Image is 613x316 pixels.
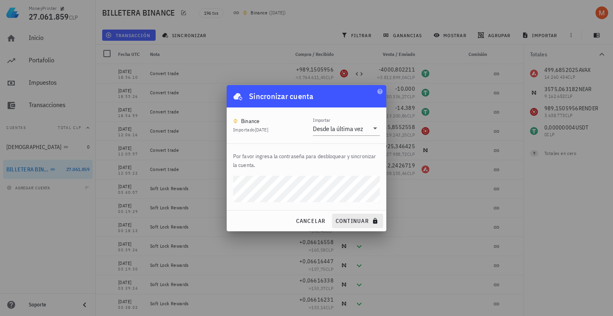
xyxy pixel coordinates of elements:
button: cancelar [292,214,328,228]
img: 270.png [233,119,238,123]
label: Importar [313,117,330,123]
button: continuar [332,214,383,228]
span: cancelar [295,217,325,225]
div: Sincronizar cuenta [249,90,314,103]
div: Desde la última vez [313,125,363,133]
div: ImportarDesde la última vez [313,122,380,135]
span: continuar [335,217,380,225]
span: Importado [233,127,268,133]
p: Por favor ingresa la contraseña para desbloquear y sincronizar la cuenta. [233,152,380,169]
div: Binance [241,117,260,125]
span: [DATE] [255,127,268,133]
